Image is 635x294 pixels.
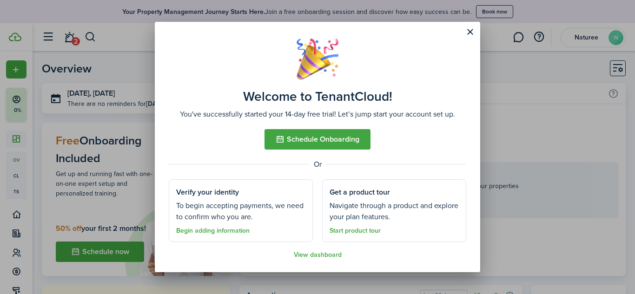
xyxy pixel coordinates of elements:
well-done-section-description: Navigate through a product and explore your plan features. [330,200,459,222]
well-done-section-title: Get a product tour [330,187,390,198]
a: View dashboard [294,251,342,259]
a: Start product tour [330,227,381,235]
well-done-separator: Or [169,159,466,170]
well-done-section-title: Verify your identity [176,187,239,198]
well-done-section-description: To begin accepting payments, we need to confirm who you are. [176,200,305,222]
button: Schedule Onboarding [265,129,370,150]
a: Begin adding information [176,227,250,235]
well-done-description: You've successfully started your 14-day free trial! Let’s jump start your account set up. [180,109,455,120]
button: Close modal [462,24,478,40]
well-done-title: Welcome to TenantCloud! [243,89,392,104]
img: Well done! [297,38,338,80]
